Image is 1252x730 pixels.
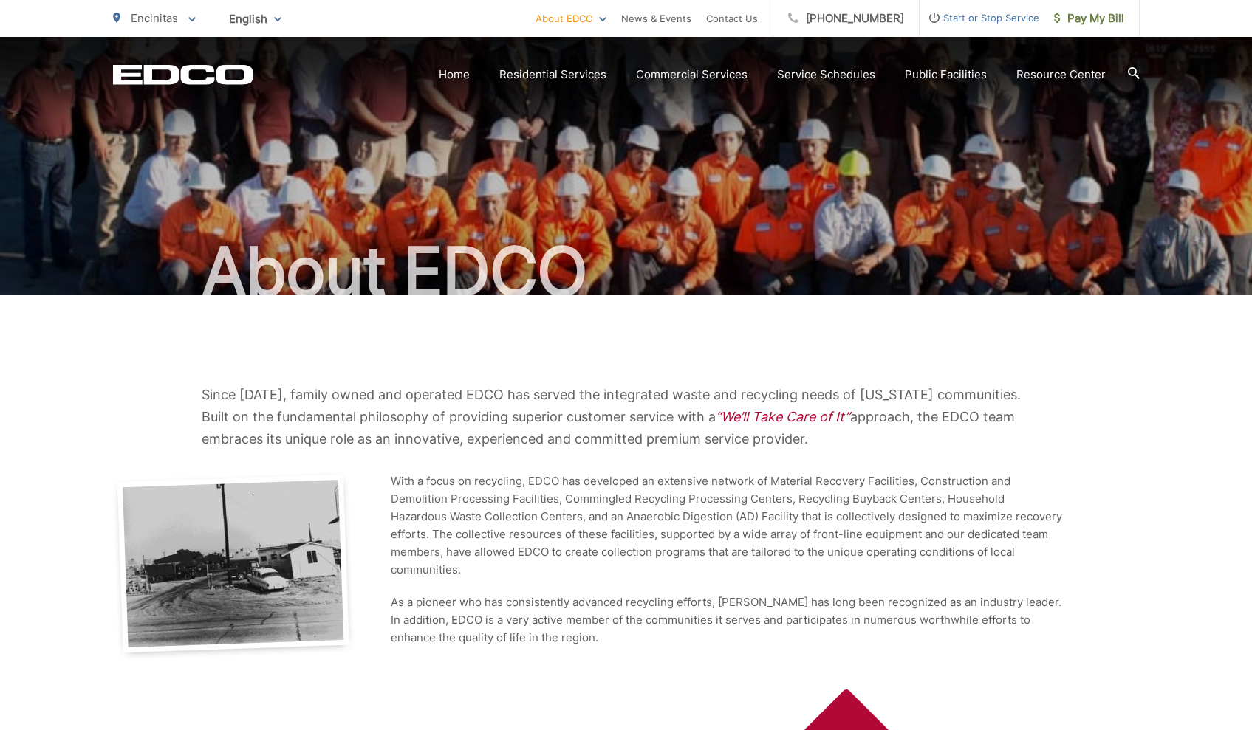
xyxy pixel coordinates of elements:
p: Since [DATE], family owned and operated EDCO has served the integrated waste and recycling needs ... [202,384,1051,450]
span: English [218,6,293,32]
a: Commercial Services [636,66,748,83]
a: About EDCO [536,10,606,27]
a: News & Events [621,10,691,27]
a: EDCD logo. Return to the homepage. [113,64,253,85]
a: Home [439,66,470,83]
p: As a pioneer who has consistently advanced recycling efforts, [PERSON_NAME] has long been recogni... [391,593,1063,647]
em: “We’ll Take Care of It” [716,409,850,424]
a: Service Schedules [777,66,875,83]
img: EDCO facility [113,472,354,660]
h1: About EDCO [113,235,1140,309]
span: Encinitas [131,11,178,25]
span: Pay My Bill [1054,10,1124,27]
p: With a focus on recycling, EDCO has developed an extensive network of Material Recovery Facilitie... [391,472,1063,579]
a: Contact Us [706,10,758,27]
a: Resource Center [1016,66,1106,83]
a: Residential Services [499,66,606,83]
a: Public Facilities [905,66,987,83]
